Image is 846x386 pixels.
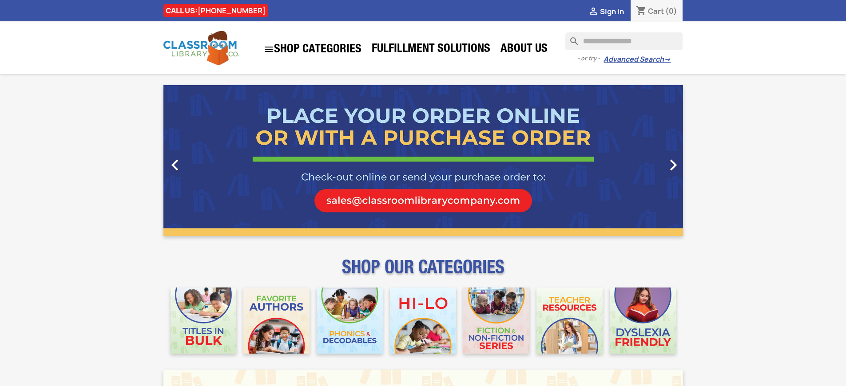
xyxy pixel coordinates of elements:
img: CLC_Fiction_Nonfiction_Mobile.jpg [463,288,529,354]
a: Previous [163,85,242,236]
i:  [263,44,274,55]
img: CLC_Favorite_Authors_Mobile.jpg [243,288,310,354]
img: CLC_Phonics_And_Decodables_Mobile.jpg [317,288,383,354]
div: CALL US: [163,4,268,17]
a: [PHONE_NUMBER] [198,6,266,16]
span: - or try - [577,54,604,63]
i:  [164,154,186,176]
ul: Carousel container [163,85,683,236]
img: CLC_HiLo_Mobile.jpg [390,288,456,354]
input: Search [565,32,683,50]
img: CLC_Dyslexia_Mobile.jpg [610,288,676,354]
a:  Sign in [588,7,624,16]
span: Sign in [600,7,624,16]
i: shopping_cart [636,6,647,17]
a: About Us [496,41,552,59]
p: SHOP OUR CATEGORIES [163,264,683,280]
i:  [588,7,599,17]
a: SHOP CATEGORIES [259,39,366,59]
i:  [662,154,684,176]
img: CLC_Bulk_Mobile.jpg [171,288,237,354]
img: CLC_Teacher_Resources_Mobile.jpg [536,288,603,354]
i: search [565,32,576,43]
span: → [664,55,671,64]
a: Fulfillment Solutions [367,41,495,59]
a: Next [605,85,683,236]
img: Classroom Library Company [163,31,239,65]
a: Advanced Search→ [604,55,671,64]
span: Cart [648,6,664,16]
span: (0) [665,6,677,16]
